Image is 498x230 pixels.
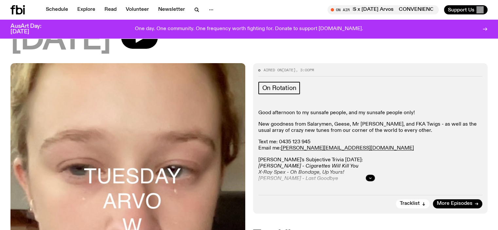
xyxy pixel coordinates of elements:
[396,199,430,208] button: Tracklist
[448,7,474,13] span: Support Us
[258,157,483,201] p: [PERSON_NAME]'s Subjective Trivia [DATE]: Big ups [PERSON_NAME], [PERSON_NAME], and [PERSON_NAME]...
[258,110,483,116] p: Good afternoon to my sunsafe people, and my sunsafe people only!
[264,67,282,73] span: Aired on
[258,121,483,134] p: New goodness from Salarymen, Geese, Mr [PERSON_NAME], and FKA Twigs - as well as the usual array ...
[282,67,296,73] span: [DATE]
[296,67,314,73] span: , 3:00pm
[10,24,52,35] h3: AusArt Day: [DATE]
[437,201,472,206] span: More Episodes
[122,5,153,14] a: Volunteer
[42,5,72,14] a: Schedule
[258,139,483,151] p: Text me: 0435 123 945 Email me:
[400,201,420,206] span: Tracklist
[101,5,120,14] a: Read
[258,82,300,94] a: On Rotation
[327,5,439,14] button: On AirCONVENIENCE STORE ++ THE RIONS x [DATE] ArvosCONVENIENCE STORE ++ THE RIONS x [DATE] Arvos
[10,26,111,55] span: [DATE]
[73,5,99,14] a: Explore
[433,199,482,208] a: More Episodes
[154,5,189,14] a: Newsletter
[258,164,359,169] em: [PERSON_NAME] - Cigarettes Will Kill You
[444,5,488,14] button: Support Us
[262,84,296,92] span: On Rotation
[281,146,414,151] a: [PERSON_NAME][EMAIL_ADDRESS][DOMAIN_NAME]
[135,26,363,32] p: One day. One community. One frequency worth fighting for. Donate to support [DOMAIN_NAME].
